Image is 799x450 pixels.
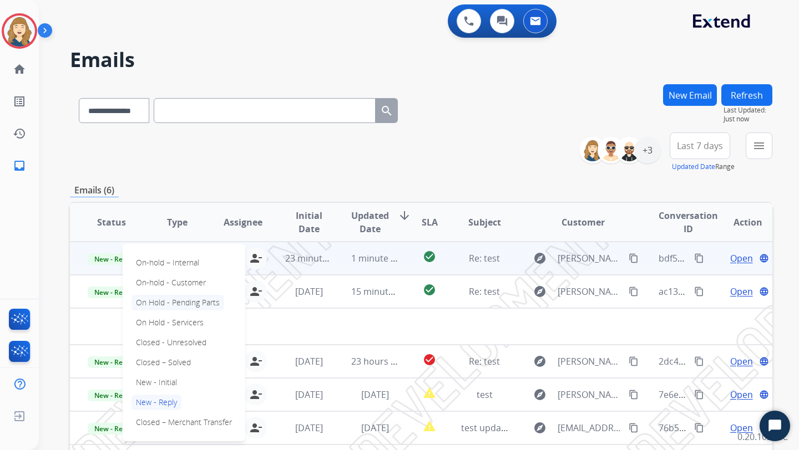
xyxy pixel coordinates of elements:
span: [PERSON_NAME][EMAIL_ADDRESS][DOMAIN_NAME] [558,355,622,368]
mat-icon: explore [533,252,547,265]
span: [DATE] [295,422,323,434]
mat-icon: explore [533,388,547,401]
span: Re: test [469,285,500,298]
span: New - Reply [88,253,138,265]
span: test updated date [461,422,536,434]
mat-icon: content_copy [694,287,704,296]
span: [DATE] [361,422,389,434]
mat-icon: content_copy [629,390,639,400]
mat-icon: explore [533,355,547,368]
mat-icon: content_copy [629,253,639,263]
p: Emails (6) [70,183,119,197]
p: 0.20.1027RC [737,430,788,443]
mat-icon: check_circle [423,250,436,263]
mat-icon: home [13,63,26,76]
span: Re: test [469,355,500,367]
span: Conversation ID [659,209,718,236]
mat-icon: arrow_downward [398,209,411,222]
span: Initial Date [285,209,333,236]
span: Range [672,162,735,171]
button: New Email [663,84,717,106]
span: [PERSON_NAME][EMAIL_ADDRESS][DOMAIN_NAME] [558,285,622,298]
span: Status [97,216,126,229]
span: test [477,388,493,401]
span: 23 hours ago [351,355,406,367]
svg: Open Chat [767,418,783,434]
span: SLA [422,216,438,229]
mat-icon: content_copy [629,287,639,296]
mat-icon: report_problem [423,386,436,400]
span: [DATE] [361,388,389,401]
span: 1 minute ago [351,252,406,264]
span: New - Reply [88,356,138,368]
p: On Hold - Servicers [132,315,208,330]
p: New - Reply [132,395,181,410]
mat-icon: content_copy [694,423,704,433]
p: On-hold – Internal [132,255,204,270]
mat-icon: content_copy [694,253,704,263]
mat-icon: language [759,356,769,366]
span: New - Reply [88,390,138,401]
mat-icon: list_alt [13,95,26,108]
mat-icon: check_circle [423,283,436,296]
span: [EMAIL_ADDRESS][DOMAIN_NAME] [558,421,622,434]
button: Last 7 days [670,132,730,159]
span: 15 minutes ago [351,285,416,298]
span: New - Reply [88,423,138,434]
mat-icon: content_copy [629,423,639,433]
p: On Hold - Pending Parts [132,295,224,310]
span: Updated Date [351,209,389,236]
mat-icon: content_copy [694,356,704,366]
mat-icon: content_copy [694,390,704,400]
span: Just now [724,115,772,124]
mat-icon: language [759,423,769,433]
mat-icon: language [759,287,769,296]
p: New - Initial [132,375,181,390]
span: [DATE] [295,285,323,298]
mat-icon: person_remove [249,421,262,434]
mat-icon: report_problem [423,420,436,433]
mat-icon: history [13,127,26,140]
span: Last Updated: [724,106,772,115]
span: Re: test [469,252,500,264]
span: [PERSON_NAME][EMAIL_ADDRESS][DOMAIN_NAME] [558,388,622,401]
img: avatar [4,16,35,47]
span: 23 minutes ago [285,252,350,264]
mat-icon: inbox [13,159,26,172]
button: Updated Date [672,162,715,171]
span: Open [730,252,753,265]
button: Start Chat [760,411,790,441]
span: Open [730,355,753,368]
span: [DATE] [295,388,323,401]
button: Refresh [721,84,772,106]
mat-icon: explore [533,421,547,434]
span: Type [167,216,188,229]
span: Customer [562,216,605,229]
span: Open [730,388,753,401]
span: Subject [468,216,501,229]
span: New - Reply [88,287,138,298]
p: Closed - Unresolved [132,335,211,350]
span: Open [730,285,753,298]
mat-icon: language [759,253,769,263]
div: +3 [634,137,661,163]
p: Closed – Merchant Transfer [132,415,236,430]
p: On-hold - Customer [132,275,210,290]
th: Action [706,203,772,242]
h2: Emails [70,49,772,71]
mat-icon: person_remove [249,285,262,298]
span: Assignee [224,216,262,229]
mat-icon: person_remove [249,355,262,368]
span: Open [730,421,753,434]
p: Closed – Solved [132,355,195,370]
span: Last 7 days [677,144,723,148]
mat-icon: content_copy [629,356,639,366]
mat-icon: explore [533,285,547,298]
span: [DATE] [295,355,323,367]
span: [PERSON_NAME][EMAIL_ADDRESS][DOMAIN_NAME] [558,252,622,265]
mat-icon: person_remove [249,388,262,401]
mat-icon: language [759,390,769,400]
mat-icon: check_circle [423,353,436,366]
mat-icon: menu [752,139,766,152]
mat-icon: person_remove [249,252,262,265]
